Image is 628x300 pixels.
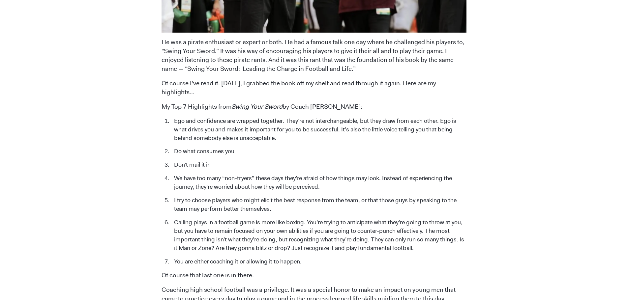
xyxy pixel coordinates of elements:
[171,117,466,143] li: Ego and confidence are wrapped together. They’re not interchangeable, but they draw from each oth...
[171,196,466,213] li: I try to choose players who might elicit the best response from the team, or that those guys by s...
[171,147,466,156] li: Do what consumes you
[162,38,466,73] p: He was a pirate enthusiast or expert or both. He had a famous talk one day where he challenged hi...
[231,102,283,111] em: Swing Your Sword
[171,174,466,191] li: We have too many “non-tryers” these days they’re afraid of how things may look. Instead of experi...
[162,102,466,111] p: My Top 7 Highlights from by Coach [PERSON_NAME]:
[162,79,466,97] p: Of course I’ve read it. [DATE], I grabbed the book off my shelf and read through it again. Here a...
[171,161,466,169] li: Don’t mail it in
[171,218,466,253] li: Calling plays in a football game is more like boxing. You’re trying to anticipate what they’re go...
[162,271,466,280] p: Of course that last one is in there.
[171,258,466,266] li: You are either coaching it or allowing it to happen.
